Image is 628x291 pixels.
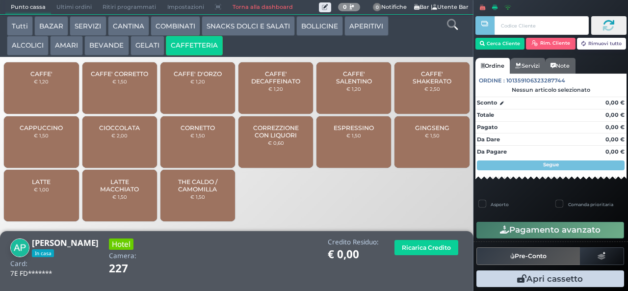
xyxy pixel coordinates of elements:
button: Pre-Conto [476,247,580,265]
h4: Card: [10,260,27,267]
span: CAFFE' CORRETTO [91,70,148,78]
button: BOLLICINE [296,16,343,36]
button: Pagamento avanzato [476,222,624,238]
strong: Sconto [477,99,497,107]
button: Rimuovi tutto [577,38,627,50]
span: CAFFE' SALENTINO [325,70,383,85]
span: CAFFE' D'ORZO [174,70,222,78]
button: CANTINA [108,16,149,36]
h4: Credito Residuo: [328,238,379,246]
h3: Hotel [109,238,133,250]
a: Note [545,58,575,74]
small: € 1,50 [425,132,440,138]
strong: Da Pagare [477,148,507,155]
span: CAFFE' [30,70,52,78]
span: Impostazioni [162,0,209,14]
div: Nessun articolo selezionato [475,86,627,93]
span: Ultimi ordini [51,0,97,14]
button: Apri cassetto [476,270,624,287]
button: CAFFETTERIA [166,36,223,55]
strong: Pagato [477,124,497,131]
img: ALICE PAPASODARO [10,238,29,258]
strong: 0,00 € [605,136,625,143]
button: ALCOLICI [7,36,49,55]
small: € 1,20 [34,79,49,84]
h4: Camera: [109,252,136,260]
button: AMARI [50,36,83,55]
small: € 1,50 [112,194,127,200]
strong: 0,00 € [605,148,625,155]
strong: Da Dare [477,136,500,143]
span: LATTE [32,178,51,185]
button: Rim. Cliente [526,38,576,50]
button: SERVIZI [70,16,106,36]
span: CIOCCOLATA [99,124,140,132]
button: Ricarica Credito [394,240,458,255]
small: € 1,20 [268,86,283,92]
small: € 1,50 [190,132,205,138]
small: € 1,50 [346,132,361,138]
span: CORREZZIONE CON LIQUORI [247,124,305,139]
span: Ritiri programmati [97,0,161,14]
span: CAFFE' DECAFFEINATO [247,70,305,85]
small: € 1,50 [190,194,205,200]
a: Ordine [475,58,510,74]
small: € 1,50 [34,132,49,138]
span: ESPRESSINO [334,124,374,132]
span: 0 [373,3,382,12]
button: Tutti [7,16,33,36]
a: Torna alla dashboard [227,0,298,14]
small: € 1,20 [346,86,361,92]
button: COMBINATI [151,16,200,36]
small: € 1,20 [190,79,205,84]
strong: 0,00 € [605,124,625,131]
span: CORNETTO [181,124,215,132]
strong: 0,00 € [605,111,625,118]
h1: € 0,00 [328,248,379,261]
span: Punto cassa [5,0,51,14]
small: € 1,50 [112,79,127,84]
strong: Totale [477,111,494,118]
h1: 227 [109,263,156,275]
button: GELATI [131,36,164,55]
strong: 0,00 € [605,99,625,106]
input: Codice Cliente [495,16,588,35]
button: Cerca Cliente [475,38,525,50]
span: CAFFE' SHAKERATO [403,70,461,85]
span: LATTE MACCHIATO [90,178,149,193]
span: GINGSENG [415,124,449,132]
span: CAPPUCCINO [20,124,63,132]
label: Asporto [491,201,509,208]
strong: Segue [543,161,559,168]
button: BAZAR [34,16,68,36]
button: SNACKS DOLCI E SALATI [202,16,295,36]
button: BEVANDE [84,36,129,55]
b: 0 [343,3,347,10]
span: 101359106323287744 [506,77,565,85]
span: Ordine : [479,77,505,85]
label: Comanda prioritaria [568,201,613,208]
small: € 2,50 [424,86,440,92]
b: [PERSON_NAME] [32,237,99,248]
span: THE CALDO / CAMOMILLA [169,178,227,193]
small: € 0,60 [268,140,284,146]
a: Servizi [510,58,545,74]
small: € 2,00 [111,132,128,138]
button: APERITIVI [344,16,388,36]
small: € 1,00 [34,186,49,192]
span: In casa [32,249,54,257]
